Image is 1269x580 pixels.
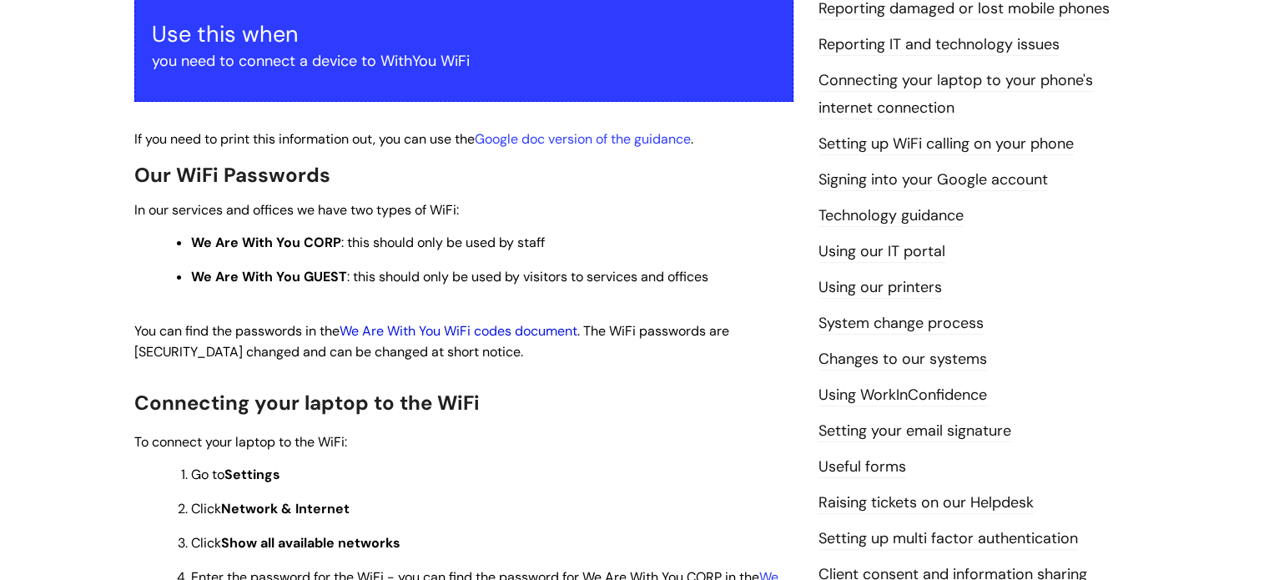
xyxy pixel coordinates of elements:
[224,466,280,483] strong: Settings
[221,534,400,552] strong: Show all available networks
[152,21,776,48] h3: Use this when
[191,234,341,251] strong: We Are With You CORP
[134,322,729,361] span: You can find the passwords in the . The WiFi passwords are [SECURITY_DATA] changed and can be cha...
[818,241,945,263] a: Using our IT portal
[134,201,459,219] span: In our services and offices we have two types of WiFi:
[191,234,545,251] span: : this should only be used by staff
[818,456,906,478] a: Useful forms
[818,492,1034,514] a: Raising tickets on our Helpdesk
[818,134,1074,155] a: Setting up WiFi calling on your phone
[818,70,1093,119] a: Connecting your laptop to your phone's internet connection
[134,130,693,148] span: If you need to print this information out, you can use the .
[475,130,691,148] a: Google doc version of the guidance
[818,528,1078,550] a: Setting up multi factor authentication
[340,322,577,340] a: We Are With You WiFi codes document
[191,268,708,285] span: : this should only be used by visitors to services and offices
[191,268,347,285] strong: We Are With You GUEST
[134,390,480,416] span: Connecting your laptop to the WiFi
[818,169,1048,191] a: Signing into your Google account
[818,349,987,371] a: Changes to our systems
[134,162,330,188] span: Our WiFi Passwords
[191,466,280,483] span: Go to
[818,277,942,299] a: Using our printers
[818,34,1060,56] a: Reporting IT and technology issues
[818,385,987,406] a: Using WorkInConfidence
[818,205,964,227] a: Technology guidance
[134,433,347,451] span: To connect your laptop to the WiFi:
[191,500,350,517] span: Click
[221,500,350,517] strong: Network & Internet
[818,421,1011,442] a: Setting your email signature
[818,313,984,335] a: System change process
[152,48,776,74] p: you need to connect a device to WithYou WiFi
[191,534,400,552] span: Click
